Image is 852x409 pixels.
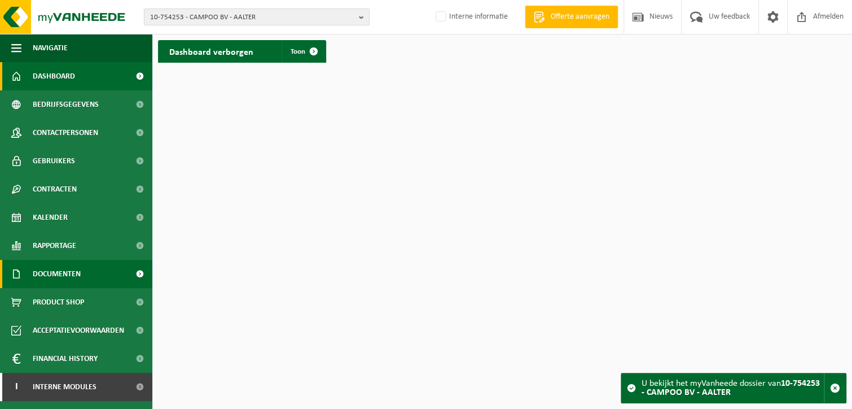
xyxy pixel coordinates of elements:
span: Contracten [33,175,77,203]
span: Gebruikers [33,147,75,175]
span: Interne modules [33,373,96,401]
span: Navigatie [33,34,68,62]
span: Dashboard [33,62,75,90]
span: I [11,373,21,401]
a: Offerte aanvragen [525,6,618,28]
label: Interne informatie [433,8,508,25]
span: Documenten [33,260,81,288]
span: Rapportage [33,232,76,260]
span: Contactpersonen [33,119,98,147]
span: Financial History [33,345,98,373]
span: Offerte aanvragen [548,11,612,23]
span: Bedrijfsgegevens [33,90,99,119]
span: Acceptatievoorwaarden [33,316,124,345]
span: Toon [291,48,305,55]
span: Kalender [33,203,68,232]
a: Toon [282,40,325,63]
h2: Dashboard verborgen [158,40,265,62]
div: U bekijkt het myVanheede dossier van [642,373,824,403]
span: 10-754253 - CAMPOO BV - AALTER [150,9,354,26]
strong: 10-754253 - CAMPOO BV - AALTER [642,379,820,397]
span: Product Shop [33,288,84,316]
button: 10-754253 - CAMPOO BV - AALTER [144,8,370,25]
